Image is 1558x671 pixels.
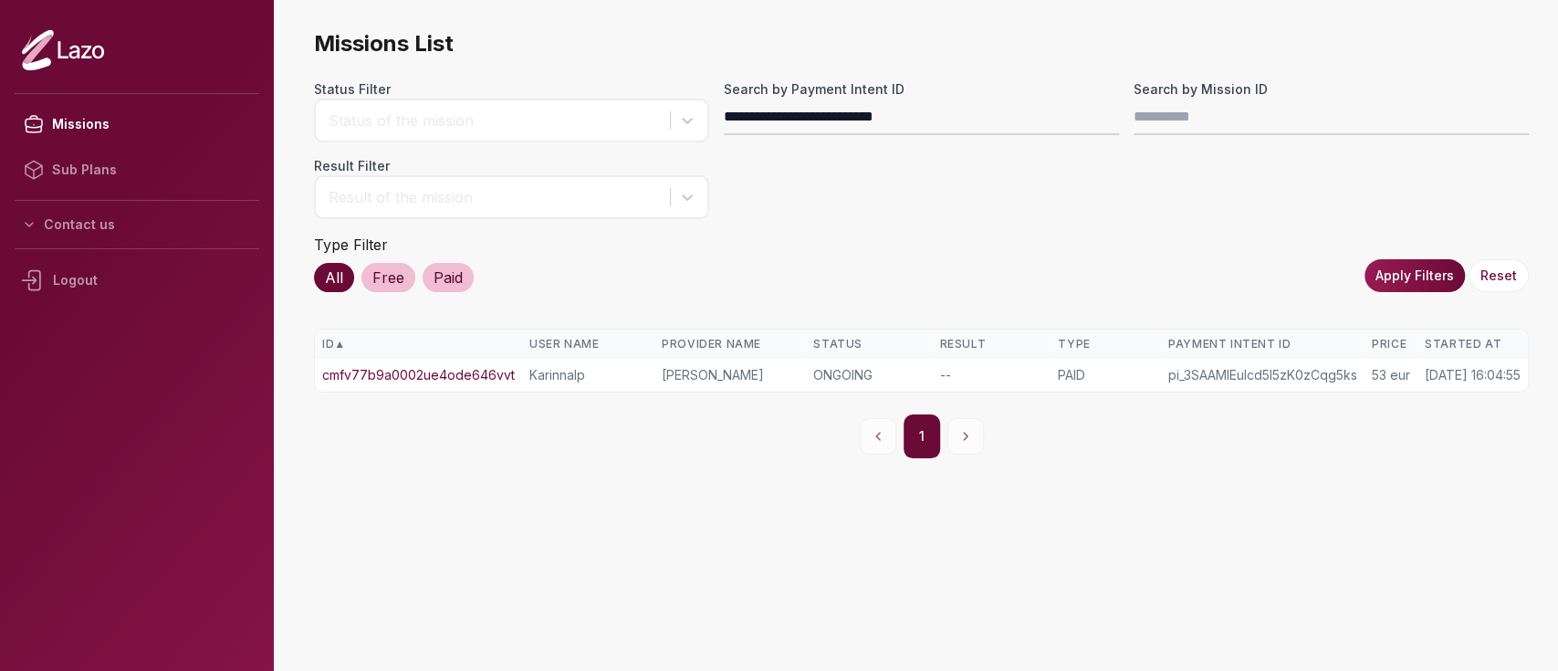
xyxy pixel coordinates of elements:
span: ▲ [334,337,345,351]
div: pi_3SAAMIEulcd5I5zK0zCqg5ks [1168,366,1357,384]
button: Reset [1469,259,1529,292]
button: Apply Filters [1365,259,1465,292]
div: [DATE] 16:04:55 [1425,366,1521,384]
span: Missions List [314,29,1529,58]
div: Price [1372,337,1410,351]
div: Free [361,263,415,292]
a: Sub Plans [15,147,259,193]
div: PAID [1058,366,1154,384]
div: All [314,263,354,292]
div: Status of the mission [329,110,661,131]
a: Missions [15,101,259,147]
button: 1 [904,414,940,458]
div: Paid [423,263,474,292]
label: Result Filter [314,157,709,175]
div: Logout [15,257,259,304]
label: Search by Payment Intent ID [724,80,1119,99]
div: User Name [529,337,647,351]
a: cmfv77b9a0002ue4ode646vvt [322,366,515,384]
div: Result of the mission [329,186,661,208]
label: Search by Mission ID [1134,80,1529,99]
div: [PERSON_NAME] [662,366,799,384]
div: Payment Intent ID [1168,337,1357,351]
div: Result [939,337,1043,351]
label: Status Filter [314,80,709,99]
label: Type Filter [314,236,388,254]
div: Started At [1425,337,1521,351]
div: Status [813,337,925,351]
div: 53 eur [1372,366,1410,384]
div: ID [322,337,515,351]
div: ONGOING [813,366,925,384]
div: Type [1058,337,1154,351]
div: -- [939,366,1043,384]
button: Contact us [15,208,259,241]
div: Provider Name [662,337,799,351]
div: Karinnalp [529,366,647,384]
